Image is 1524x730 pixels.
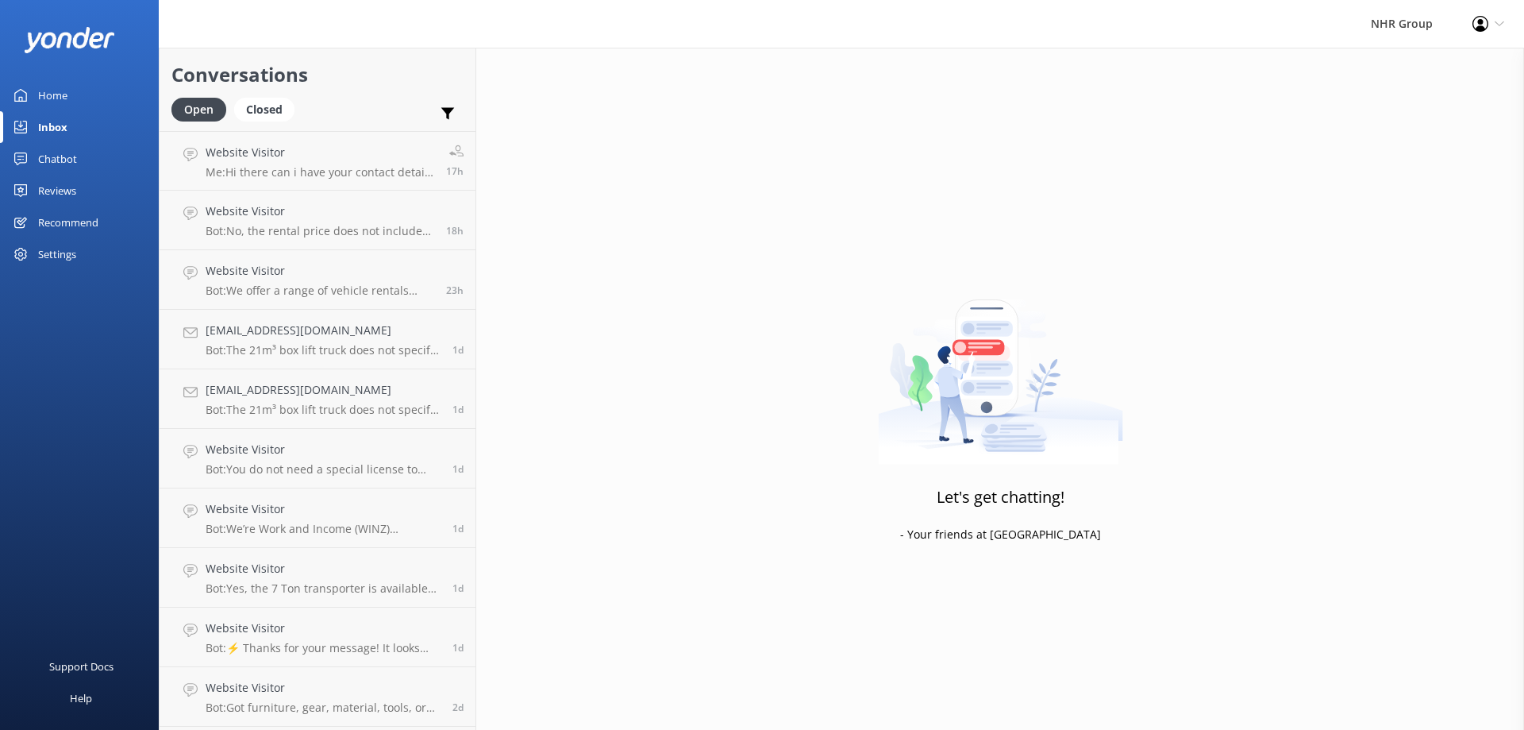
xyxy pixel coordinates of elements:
p: Bot: Yes, the 7 Ton transporter is available in [GEOGRAPHIC_DATA]. It is designed for moving cars... [206,581,441,596]
a: [EMAIL_ADDRESS][DOMAIN_NAME]Bot:The 21m³ box lift truck does not specify unlimited kilometres in ... [160,310,475,369]
span: Sep 30 2025 02:17am (UTC +13:00) Pacific/Auckland [452,343,464,357]
a: Website VisitorBot:Got furniture, gear, material, tools, or freight to move? Take our quiz to fin... [160,667,475,727]
span: Sep 29 2025 09:50pm (UTC +13:00) Pacific/Auckland [452,403,464,416]
p: Bot: ⚡ Thanks for your message! It looks like this one might be best handled by our team directly... [206,641,441,655]
div: Chatbot [38,143,77,175]
span: Sep 30 2025 02:42pm (UTC +13:00) Pacific/Auckland [446,224,464,238]
div: Home [38,79,67,111]
span: Sep 29 2025 08:45pm (UTC +13:00) Pacific/Auckland [452,462,464,476]
h4: [EMAIL_ADDRESS][DOMAIN_NAME] [206,381,441,399]
h4: Website Visitor [206,560,441,577]
p: Bot: You do not need a special license to hire an 18-seater minibus as long as you have a NZ full... [206,462,441,477]
h4: Website Visitor [206,679,441,697]
div: Closed [234,98,294,122]
span: Sep 29 2025 01:20pm (UTC +13:00) Pacific/Auckland [452,581,464,595]
a: Website VisitorBot:⚡ Thanks for your message! It looks like this one might be best handled by our... [160,608,475,667]
p: Bot: The 21m³ box lift truck does not specify unlimited kilometres in the provided details. [206,403,441,417]
h4: [EMAIL_ADDRESS][DOMAIN_NAME] [206,322,441,339]
h4: Website Visitor [206,441,441,458]
p: Bot: We’re Work and Income (WINZ) registered suppliers, so you can trust us to help you with your... [206,522,441,536]
a: Open [171,100,234,118]
h2: Conversations [171,60,464,90]
h4: Website Visitor [206,144,434,161]
span: Sep 29 2025 04:23pm (UTC +13:00) Pacific/Auckland [452,522,464,535]
p: Bot: We offer a range of vehicle rentals including compact, mid-size, full-size, and hybrid optio... [206,284,434,298]
div: Support Docs [49,651,114,682]
a: Website VisitorBot:No, the rental price does not include fuel. If the vehicle is returned without... [160,191,475,250]
h4: Website Visitor [206,500,441,518]
p: Bot: No, the rental price does not include fuel. If the vehicle is returned without a full tank, ... [206,224,434,238]
a: Website VisitorBot:We offer a range of vehicle rentals including compact, mid-size, full-size, an... [160,250,475,310]
span: Sep 29 2025 09:45am (UTC +13:00) Pacific/Auckland [452,641,464,655]
div: Inbox [38,111,67,143]
a: Website VisitorBot:You do not need a special license to hire an 18-seater minibus as long as you ... [160,429,475,489]
span: Sep 30 2025 03:55pm (UTC +13:00) Pacific/Auckland [446,164,464,178]
p: Me: Hi there can i have your contact details so we can explain you more [206,165,434,180]
div: Open [171,98,226,122]
div: Help [70,682,92,714]
h3: Let's get chatting! [937,485,1064,510]
h4: Website Visitor [206,203,434,220]
h4: Website Visitor [206,620,441,637]
a: [EMAIL_ADDRESS][DOMAIN_NAME]Bot:The 21m³ box lift truck does not specify unlimited kilometres in ... [160,369,475,429]
a: Website VisitorBot:We’re Work and Income (WINZ) registered suppliers, so you can trust us to help... [160,489,475,548]
p: Bot: The 21m³ box lift truck does not specify unlimited kilometres in the knowledge base. [206,343,441,357]
p: Bot: Got furniture, gear, material, tools, or freight to move? Take our quiz to find the best veh... [206,701,441,715]
div: Recommend [38,207,98,238]
img: artwork of a man stealing a conversation from at giant smartphone [878,266,1123,465]
span: Sep 29 2025 12:55am (UTC +13:00) Pacific/Auckland [452,701,464,714]
img: yonder-white-logo.png [24,27,115,53]
a: Closed [234,100,302,118]
span: Sep 30 2025 09:48am (UTC +13:00) Pacific/Auckland [446,284,464,297]
a: Website VisitorBot:Yes, the 7 Ton transporter is available in [GEOGRAPHIC_DATA]. It is designed f... [160,548,475,608]
div: Reviews [38,175,76,207]
a: Website VisitorMe:Hi there can i have your contact details so we can explain you more17h [160,131,475,191]
h4: Website Visitor [206,262,434,280]
p: - Your friends at [GEOGRAPHIC_DATA] [900,526,1101,543]
div: Settings [38,238,76,270]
